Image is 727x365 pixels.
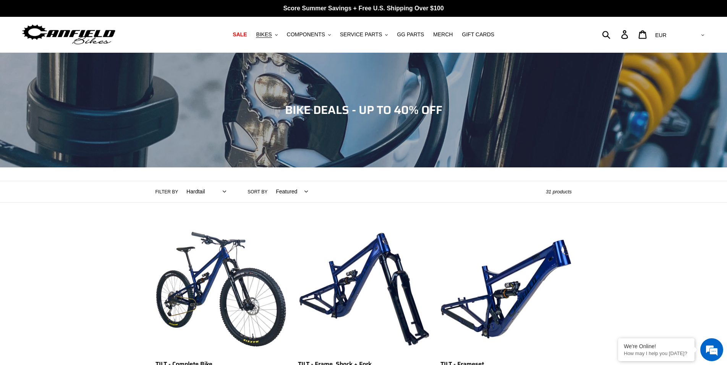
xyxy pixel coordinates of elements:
button: COMPONENTS [283,29,335,40]
button: BIKES [252,29,281,40]
label: Filter by [155,188,178,195]
span: GIFT CARDS [462,31,494,38]
img: Canfield Bikes [21,23,117,47]
span: 31 products [546,189,572,195]
textarea: Type your message and hit 'Enter' [4,209,146,235]
a: SALE [229,29,251,40]
a: GG PARTS [393,29,428,40]
p: How may I help you today? [624,350,689,356]
button: SERVICE PARTS [336,29,392,40]
div: Navigation go back [8,42,20,54]
span: MERCH [433,31,453,38]
a: MERCH [429,29,457,40]
div: Chat with us now [51,43,140,53]
div: We're Online! [624,343,689,349]
span: We're online! [44,96,105,174]
span: COMPONENTS [287,31,325,38]
span: SALE [233,31,247,38]
input: Search [606,26,626,43]
span: BIKE DEALS - UP TO 40% OFF [285,101,442,119]
label: Sort by [248,188,267,195]
span: BIKES [256,31,272,38]
img: d_696896380_company_1647369064580_696896380 [24,38,44,57]
div: Minimize live chat window [125,4,144,22]
a: GIFT CARDS [458,29,498,40]
span: GG PARTS [397,31,424,38]
span: SERVICE PARTS [340,31,382,38]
